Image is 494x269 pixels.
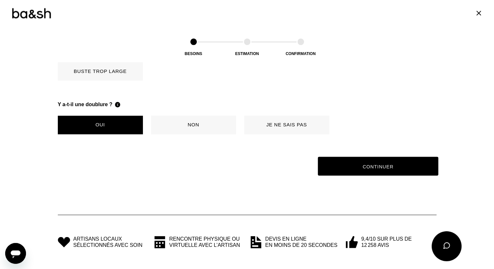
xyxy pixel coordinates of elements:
button: Buste trop large [58,62,143,80]
button: Oui [58,116,143,134]
span: Rencontre physique ou virtuelle avec l’artisan [169,236,244,248]
span: en moins de 20 secondes [265,242,337,248]
div: Confirmation [268,52,333,56]
span: 9,4/10 sur plus de [361,236,412,242]
div: Estimation [215,52,280,56]
span: Artisans locaux [73,236,143,242]
span: Devis en ligne [265,236,337,242]
button: Non [151,116,236,134]
iframe: Bouton de lancement de la fenêtre de messagerie [5,243,26,264]
div: Besoins [161,52,226,56]
button: Continuer [318,157,438,176]
img: Logo ba&sh by Tilli [11,7,51,19]
img: Information doublure [115,101,120,107]
button: Je ne sais pas [244,116,329,134]
span: 12 258 avis [361,242,412,248]
span: sélectionnés avec soin [73,242,143,248]
p: Y a-t-il une doublure ? [58,101,120,107]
